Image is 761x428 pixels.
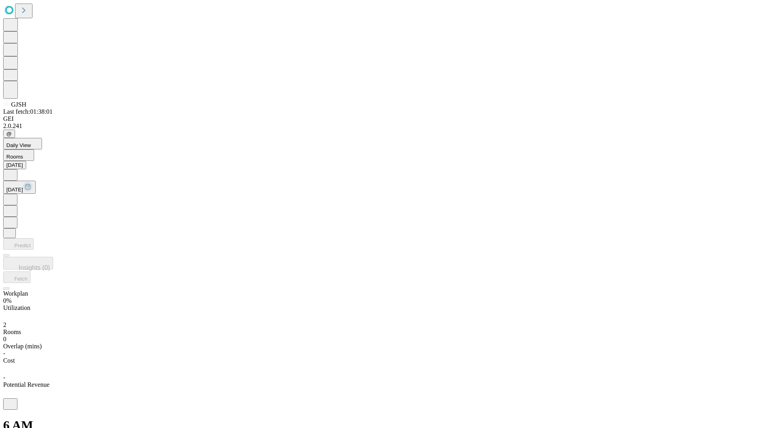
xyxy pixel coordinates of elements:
span: @ [6,131,12,137]
span: [DATE] [6,187,23,193]
span: Workplan [3,290,28,297]
span: Daily View [6,142,31,148]
button: @ [3,130,15,138]
span: - [3,374,5,381]
button: [DATE] [3,161,26,169]
span: Cost [3,357,15,364]
span: Overlap (mins) [3,343,42,350]
div: 2.0.241 [3,122,758,130]
span: 0% [3,297,11,304]
span: 2 [3,321,6,328]
button: Daily View [3,138,42,149]
span: 0 [3,336,6,342]
button: Predict [3,238,34,250]
div: GEI [3,115,758,122]
button: Fetch [3,271,31,283]
button: Insights (0) [3,257,53,269]
span: Rooms [3,329,21,335]
span: - [3,350,5,357]
span: Last fetch: 01:38:01 [3,108,53,115]
button: [DATE] [3,181,36,194]
span: Rooms [6,154,23,160]
button: Rooms [3,149,34,161]
span: Utilization [3,304,30,311]
span: GJSH [11,101,26,108]
span: Insights (0) [19,264,50,271]
span: Potential Revenue [3,381,50,388]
